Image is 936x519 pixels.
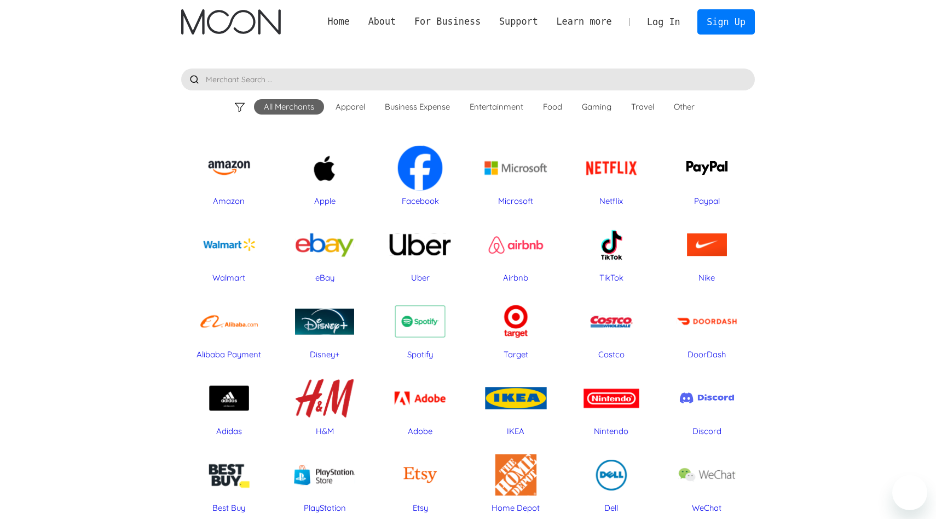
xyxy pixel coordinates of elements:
div: Learn more [556,15,611,28]
div: Business Expense [385,101,450,112]
a: Sign Up [697,9,754,34]
div: Home Depot [473,503,558,514]
a: Amazon [187,140,271,206]
div: Facebook [378,196,463,207]
a: Dell [569,447,654,513]
div: Disney+ [282,349,367,360]
div: Netflix [569,196,654,207]
div: Uber [378,272,463,283]
div: Paypal [665,196,749,207]
a: Discord [665,370,749,436]
div: Target [473,349,558,360]
div: Spotify [378,349,463,360]
div: Walmart [187,272,271,283]
a: Adobe [378,370,463,436]
div: H&M [282,426,367,437]
a: Nike [665,217,749,283]
div: Airbnb [473,272,558,283]
div: All Merchants [264,101,314,112]
div: Gaming [582,101,611,112]
div: Etsy [378,503,463,514]
div: Alibaba Payment [187,349,271,360]
div: Other [674,101,695,112]
a: Netflix [569,140,654,206]
div: Nike [665,272,749,283]
a: Adidas [187,370,271,436]
a: Airbnb [473,217,558,283]
a: Spotify [378,294,463,360]
a: Best Buy [187,447,271,513]
a: Home [319,15,359,28]
a: H&M [282,370,367,436]
div: PlayStation [282,503,367,514]
a: Apple [282,140,367,206]
div: TikTok [569,272,654,283]
div: Travel [631,101,654,112]
a: WeChat [665,447,749,513]
div: Support [499,15,538,28]
div: IKEA [473,426,558,437]
a: Microsoft [473,140,558,206]
div: Food [543,101,562,112]
div: Discord [665,426,749,437]
a: home [181,9,280,35]
a: Nintendo [569,370,654,436]
div: For Business [405,15,490,28]
a: DoorDash [665,294,749,360]
a: Paypal [665,140,749,206]
input: Merchant Search ... [181,69,755,90]
a: Alibaba Payment [187,294,271,360]
a: Walmart [187,217,271,283]
div: About [359,15,405,28]
div: Support [490,15,547,28]
a: Costco [569,294,654,360]
div: DoorDash [665,349,749,360]
div: Costco [569,349,654,360]
div: For Business [414,15,481,28]
div: eBay [282,272,367,283]
div: Nintendo [569,426,654,437]
div: Apparel [336,101,365,112]
a: IKEA [473,370,558,436]
div: Dell [569,503,654,514]
div: Entertainment [470,101,523,112]
div: WeChat [665,503,749,514]
div: Best Buy [187,503,271,514]
a: Facebook [378,140,463,206]
a: Etsy [378,447,463,513]
a: Log In [638,10,689,34]
div: Microsoft [473,196,558,207]
div: Adidas [187,426,271,437]
a: Target [473,294,558,360]
div: Learn more [547,15,621,28]
div: Amazon [187,196,271,207]
a: eBay [282,217,367,283]
iframe: Button to launch messaging window [892,475,927,510]
div: Apple [282,196,367,207]
a: TikTok [569,217,654,283]
a: PlayStation [282,447,367,513]
a: Home Depot [473,447,558,513]
img: Moon Logo [181,9,280,35]
a: Disney+ [282,294,367,360]
div: Adobe [378,426,463,437]
a: Uber [378,217,463,283]
div: About [368,15,396,28]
